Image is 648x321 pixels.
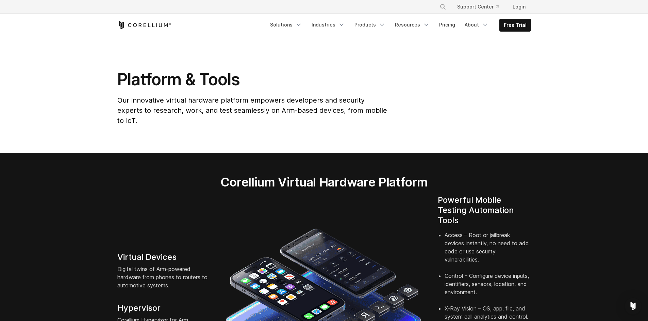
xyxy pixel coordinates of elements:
[431,1,531,13] div: Navigation Menu
[117,21,171,29] a: Corellium Home
[445,272,531,304] li: Control – Configure device inputs, identifiers, sensors, location, and environment.
[117,303,211,313] h4: Hypervisor
[438,195,531,226] h4: Powerful Mobile Testing Automation Tools
[350,19,389,31] a: Products
[625,298,641,314] div: Open Intercom Messenger
[117,69,388,90] h1: Platform & Tools
[188,175,460,190] h2: Corellium Virtual Hardware Platform
[117,265,211,289] p: Digital twins of Arm-powered hardware from phones to routers to automotive systems.
[437,1,449,13] button: Search
[308,19,349,31] a: Industries
[266,19,306,31] a: Solutions
[500,19,531,31] a: Free Trial
[461,19,493,31] a: About
[507,1,531,13] a: Login
[117,96,387,125] span: Our innovative virtual hardware platform empowers developers and security experts to research, wo...
[435,19,459,31] a: Pricing
[266,19,531,32] div: Navigation Menu
[391,19,434,31] a: Resources
[452,1,504,13] a: Support Center
[117,252,211,262] h4: Virtual Devices
[445,231,531,272] li: Access – Root or jailbreak devices instantly, no need to add code or use security vulnerabilities.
